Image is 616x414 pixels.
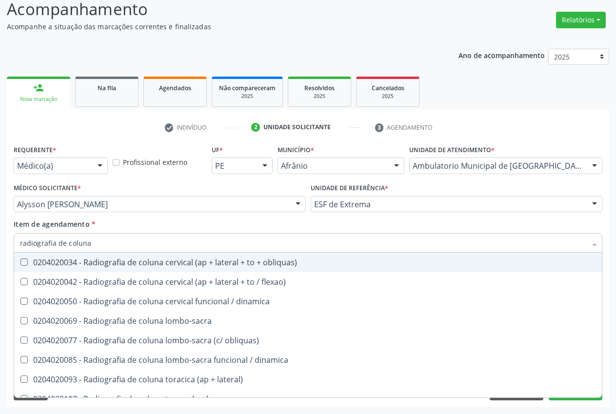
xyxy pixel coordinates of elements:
span: Na fila [98,84,116,92]
span: Item de agendamento [14,219,90,229]
span: Médico(a) [17,161,88,171]
div: 0204020042 - Radiografia de coluna cervical (ap + lateral + to / flexao) [20,278,596,286]
div: 0204020034 - Radiografia de coluna cervical (ap + lateral + to + obliquas) [20,258,596,266]
span: Não compareceram [219,84,276,92]
label: Médico Solicitante [14,181,81,196]
span: PE [215,161,253,171]
span: Cancelados [372,84,404,92]
span: Alysson [PERSON_NAME] [17,199,286,209]
div: 2 [251,123,260,132]
div: 0204020050 - Radiografia de coluna cervical funcional / dinamica [20,297,596,305]
input: Buscar por procedimentos [20,233,586,253]
span: Ambulatorio Municipal de [GEOGRAPHIC_DATA] [413,161,582,171]
div: Unidade solicitante [263,123,331,132]
span: ESF de Extrema [314,199,583,209]
label: Profissional externo [123,157,187,167]
div: 2025 [295,93,344,100]
label: Unidade de referência [311,181,388,196]
div: 0204020093 - Radiografia de coluna toracica (ap + lateral) [20,375,596,383]
span: Resolvidos [304,84,335,92]
div: 0204020077 - Radiografia de coluna lombo-sacra (c/ obliquas) [20,336,596,344]
div: 0204020085 - Radiografia de coluna lombo-sacra funcional / dinamica [20,356,596,364]
label: Requerente [14,142,56,158]
span: Afrânio [281,161,384,171]
div: 2025 [363,93,412,100]
label: Município [278,142,314,158]
div: 0204020107 - Radiografia de coluna toraco-lombar [20,395,596,403]
p: Ano de acompanhamento [458,49,545,61]
p: Acompanhe a situação das marcações correntes e finalizadas [7,21,429,32]
div: person_add [33,82,44,93]
label: UF [212,142,223,158]
button: Relatórios [556,12,606,28]
div: Nova marcação [14,96,63,103]
div: 0204020069 - Radiografia de coluna lombo-sacra [20,317,596,325]
span: Agendados [159,84,191,92]
label: Unidade de atendimento [409,142,495,158]
div: 2025 [219,93,276,100]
